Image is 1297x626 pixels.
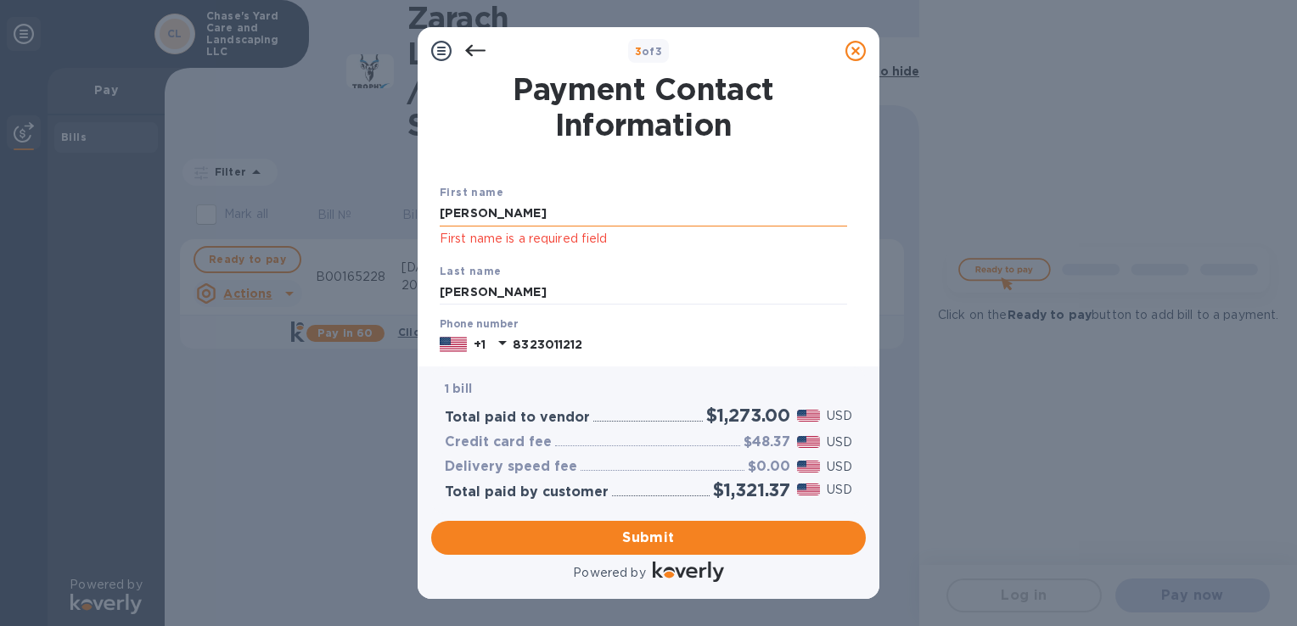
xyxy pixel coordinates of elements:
[827,433,852,451] p: USD
[445,382,472,395] b: 1 bill
[748,459,790,475] h3: $0.00
[713,479,790,500] h2: $1,321.37
[635,45,663,58] b: of 3
[445,484,609,500] h3: Total paid by customer
[440,320,518,330] label: Phone number
[797,410,820,422] img: USD
[827,481,852,499] p: USD
[706,405,790,426] h2: $1,273.00
[653,562,724,582] img: Logo
[474,336,486,353] p: +1
[445,528,852,548] span: Submit
[440,280,847,305] input: Enter your last name
[827,407,852,425] p: USD
[445,434,552,450] h3: Credit card fee
[797,483,820,495] img: USD
[573,564,645,582] p: Powered by
[440,71,847,143] h1: Payment Contact Information
[431,521,866,555] button: Submit
[445,410,590,426] h3: Total paid to vendor
[797,436,820,448] img: USD
[440,335,467,354] img: US
[440,265,502,277] b: Last name
[513,332,847,357] input: Enter your phone number
[635,45,642,58] span: 3
[440,229,847,249] p: First name is a required field
[744,434,790,450] h3: $48.37
[440,201,847,226] input: Enter your first name
[440,186,503,198] b: First name
[797,461,820,472] img: USD
[445,459,577,475] h3: Delivery speed fee
[827,458,852,476] p: USD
